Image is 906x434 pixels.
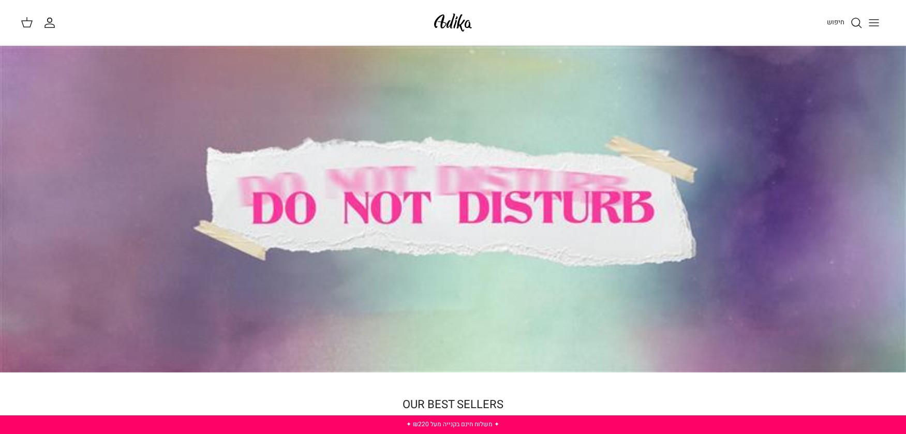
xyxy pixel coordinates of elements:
a: חיפוש [827,17,863,29]
img: Adika IL [431,10,475,35]
span: חיפוש [827,17,844,27]
button: Toggle menu [863,11,885,34]
a: החשבון שלי [43,17,60,29]
a: ✦ משלוח חינם בקנייה מעל ₪220 ✦ [406,420,499,429]
a: OUR BEST SELLERS [403,396,503,413]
